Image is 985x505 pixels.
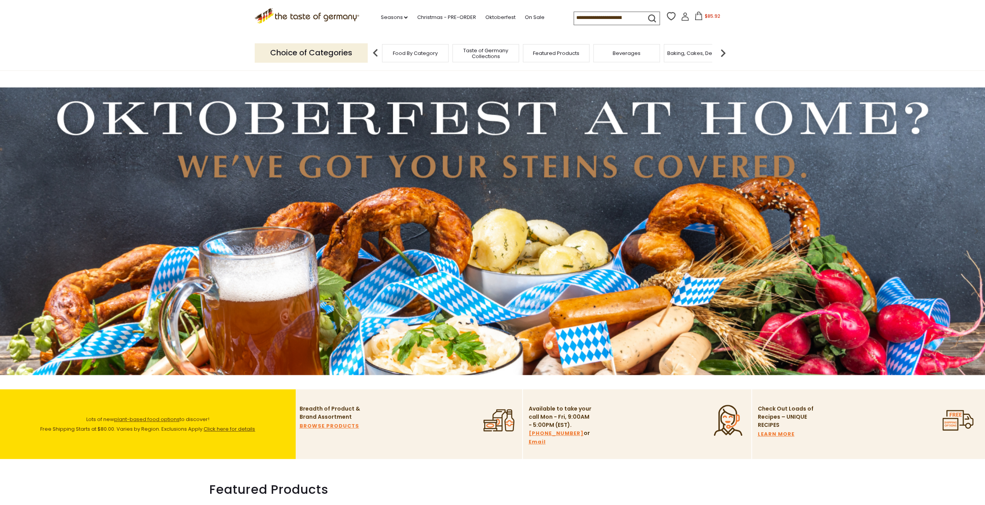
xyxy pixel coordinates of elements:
a: Email [528,438,545,446]
span: Lots of new to discover! Free Shipping Starts at $80.00. Varies by Region. Exclusions Apply. [40,416,255,433]
img: previous arrow [368,45,383,61]
p: Check Out Loads of Recipes – UNIQUE RECIPES [757,405,814,429]
a: On Sale [524,13,544,22]
a: [PHONE_NUMBER] [528,429,583,438]
a: Click here for details [204,425,255,433]
a: Oktoberfest [485,13,515,22]
a: Taste of Germany Collections [455,48,517,59]
span: $85.92 [704,13,720,19]
a: LEARN MORE [757,430,794,438]
a: plant-based food options [114,416,180,423]
a: Food By Category [393,50,438,56]
a: Featured Products [533,50,579,56]
a: BROWSE PRODUCTS [300,422,359,430]
a: Baking, Cakes, Desserts [667,50,727,56]
a: Beverages [613,50,641,56]
button: $85.92 [691,12,724,23]
p: Breadth of Product & Brand Assortment [300,405,363,421]
a: Christmas - PRE-ORDER [417,13,476,22]
p: Choice of Categories [255,43,368,62]
a: Seasons [380,13,408,22]
img: next arrow [715,45,731,61]
p: Available to take your call Mon - Fri, 9:00AM - 5:00PM (EST). or [528,405,592,446]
